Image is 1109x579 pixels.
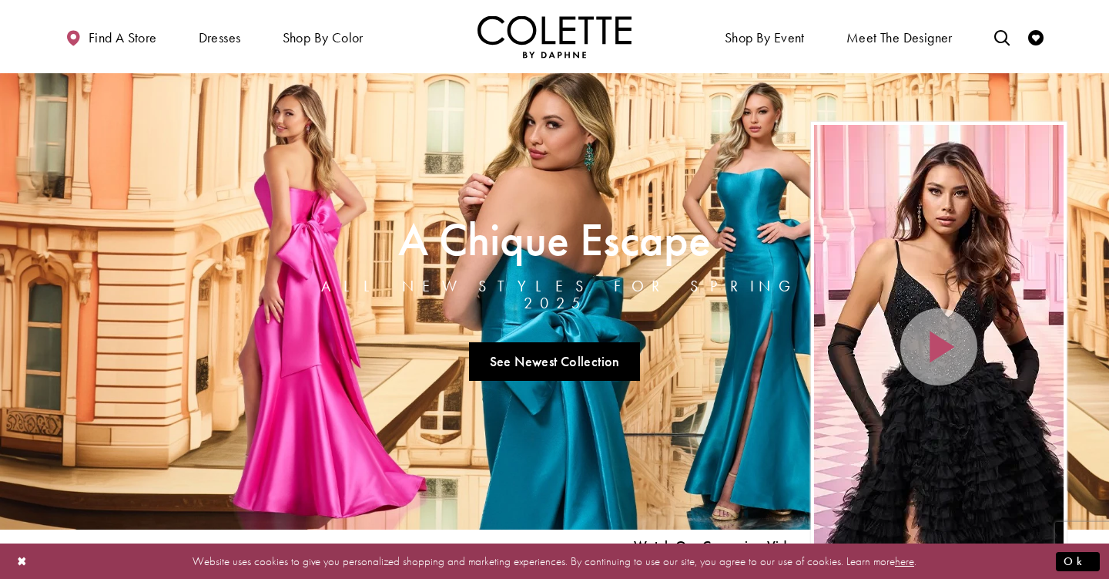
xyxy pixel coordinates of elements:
span: Shop by color [283,30,364,45]
span: Find a store [89,30,157,45]
p: Website uses cookies to give you personalized shopping and marketing experiences. By continuing t... [111,550,998,571]
a: Meet the designer [843,15,957,58]
span: Shop By Event [725,30,805,45]
a: Toggle search [990,15,1014,58]
a: Check Wishlist [1024,15,1047,58]
a: See Newest Collection A Chique Escape All New Styles For Spring 2025 [469,342,640,381]
span: Shop By Event [721,15,809,58]
a: here [895,553,914,568]
button: Close Dialog [9,547,35,574]
a: Find a store [62,15,160,58]
a: Visit Home Page [477,15,632,58]
ul: Slider Links [298,336,811,387]
span: Dresses [195,15,245,58]
span: Shop by color [279,15,367,58]
span: Play Slide #15 Video [633,538,802,554]
span: Meet the designer [846,30,953,45]
span: Dresses [199,30,241,45]
img: Colette by Daphne [477,15,632,58]
button: Submit Dialog [1056,551,1100,571]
